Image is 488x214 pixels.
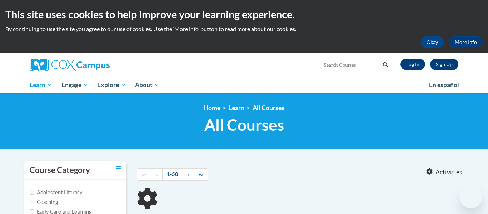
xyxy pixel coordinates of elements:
[57,77,93,93] a: Engage
[19,77,469,93] div: Main menu
[187,171,190,177] span: »
[430,59,458,70] a: Register
[421,36,444,48] button: Okay
[204,115,284,134] span: All Courses
[141,171,146,177] span: ««
[400,59,425,70] a: Log In
[162,168,183,181] a: 1-50
[229,104,244,111] a: Learn
[323,61,380,69] input: Search Courses
[155,171,158,177] span: «
[137,168,151,181] a: Begining
[30,165,90,176] h3: Course Category
[459,185,482,208] iframe: Button to launch messaging window
[183,168,194,181] a: Next
[30,200,34,204] input: Checkbox for Options
[93,77,130,93] a: Explore
[5,25,483,33] p: By continuing to use the site you agree to our use of cookies. Use the ‘More info’ button to read...
[30,59,110,71] img: Cox Campus
[30,59,165,71] a: Cox Campus
[116,165,121,173] a: Toggle collapse
[151,168,163,181] a: Previous
[97,81,126,89] span: Explore
[61,81,88,89] span: Engage
[429,81,459,89] span: En español
[5,7,483,21] h2: This site uses cookies to help improve your learning experience.
[253,104,284,111] a: All Courses
[30,209,34,214] input: Checkbox for Options
[194,168,208,181] a: End
[449,36,483,48] a: More Info
[30,190,34,195] input: Checkbox for Options
[30,81,52,89] span: Learn
[130,77,164,93] a: About
[380,61,391,69] button: Search
[135,81,159,89] span: About
[30,189,83,196] label: Adolescent Literacy
[199,171,204,177] span: »»
[424,78,464,93] a: En español
[25,77,57,93] a: Learn
[204,104,220,111] a: Home
[30,198,58,206] label: Coaching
